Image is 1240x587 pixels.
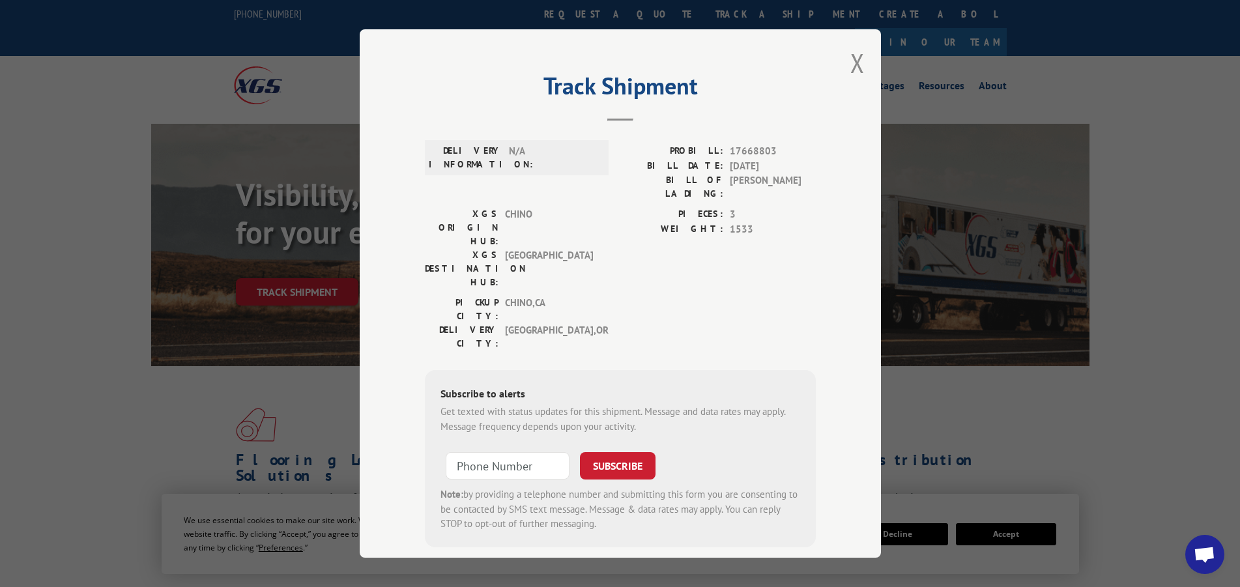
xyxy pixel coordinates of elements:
span: [PERSON_NAME] [730,173,816,201]
span: 17668803 [730,144,816,159]
span: [GEOGRAPHIC_DATA] , OR [505,323,593,351]
label: XGS ORIGIN HUB: [425,207,498,248]
div: Get texted with status updates for this shipment. Message and data rates may apply. Message frequ... [440,405,800,434]
span: 1533 [730,222,816,237]
label: DELIVERY INFORMATION: [429,144,502,171]
span: N/A [509,144,597,171]
label: DELIVERY CITY: [425,323,498,351]
input: Phone Number [446,452,570,480]
span: [GEOGRAPHIC_DATA] [505,248,593,289]
label: WEIGHT: [620,222,723,237]
label: XGS DESTINATION HUB: [425,248,498,289]
label: BILL DATE: [620,159,723,174]
div: by providing a telephone number and submitting this form you are consenting to be contacted by SM... [440,487,800,532]
label: PIECES: [620,207,723,222]
label: PROBILL: [620,144,723,159]
div: Subscribe to alerts [440,386,800,405]
strong: Note: [440,488,463,500]
div: Open chat [1185,535,1224,574]
span: [DATE] [730,159,816,174]
span: 3 [730,207,816,222]
span: CHINO , CA [505,296,593,323]
button: Close modal [850,46,865,80]
h2: Track Shipment [425,77,816,102]
button: SUBSCRIBE [580,452,656,480]
span: CHINO [505,207,593,248]
label: PICKUP CITY: [425,296,498,323]
label: BILL OF LADING: [620,173,723,201]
